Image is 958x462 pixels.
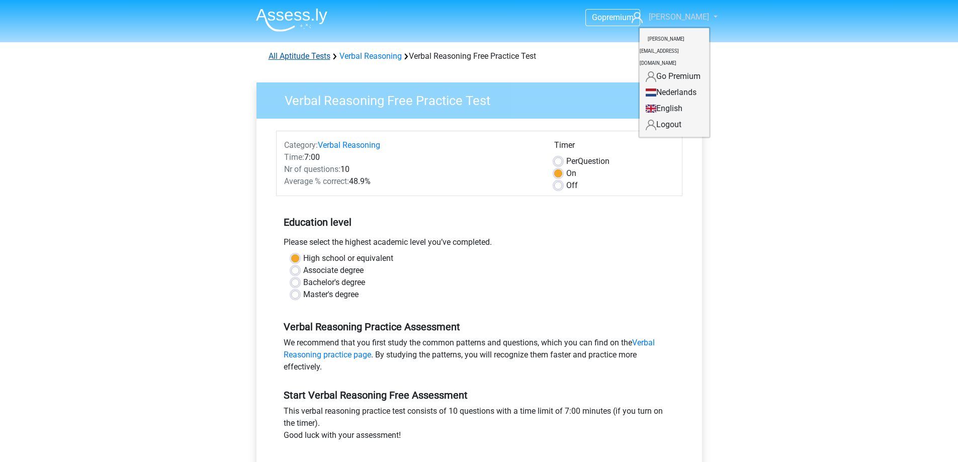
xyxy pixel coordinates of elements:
[566,179,578,192] label: Off
[318,140,380,150] a: Verbal Reasoning
[284,152,304,162] span: Time:
[276,337,682,377] div: We recommend that you first study the common patterns and questions, which you can find on the . ...
[602,13,634,22] span: premium
[640,68,709,84] a: Go Premium
[303,276,365,289] label: Bachelor's degree
[339,51,402,61] a: Verbal Reasoning
[276,405,682,445] div: This verbal reasoning practice test consists of 10 questions with a time limit of 7:00 minutes (i...
[277,151,547,163] div: 7:00
[303,252,393,264] label: High school or equivalent
[284,140,318,150] span: Category:
[566,155,609,167] label: Question
[640,117,709,133] a: Logout
[640,84,709,101] a: Nederlands
[284,212,675,232] h5: Education level
[566,167,576,179] label: On
[640,28,684,74] small: [PERSON_NAME][EMAIL_ADDRESS][DOMAIN_NAME]
[640,101,709,117] a: English
[554,139,674,155] div: Timer
[303,289,359,301] label: Master's degree
[277,175,547,188] div: 48.9%
[277,163,547,175] div: 10
[284,389,675,401] h5: Start Verbal Reasoning Free Assessment
[265,50,694,62] div: Verbal Reasoning Free Practice Test
[566,156,578,166] span: Per
[284,176,349,186] span: Average % correct:
[284,321,675,333] h5: Verbal Reasoning Practice Assessment
[284,164,340,174] span: Nr of questions:
[592,13,602,22] span: Go
[273,89,694,109] h3: Verbal Reasoning Free Practice Test
[269,51,330,61] a: All Aptitude Tests
[303,264,364,276] label: Associate degree
[638,27,711,138] div: [PERSON_NAME]
[628,11,710,23] a: [PERSON_NAME]
[586,11,640,24] a: Gopremium
[256,8,327,32] img: Assessly
[276,236,682,252] div: Please select the highest academic level you’ve completed.
[649,12,709,22] span: [PERSON_NAME]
